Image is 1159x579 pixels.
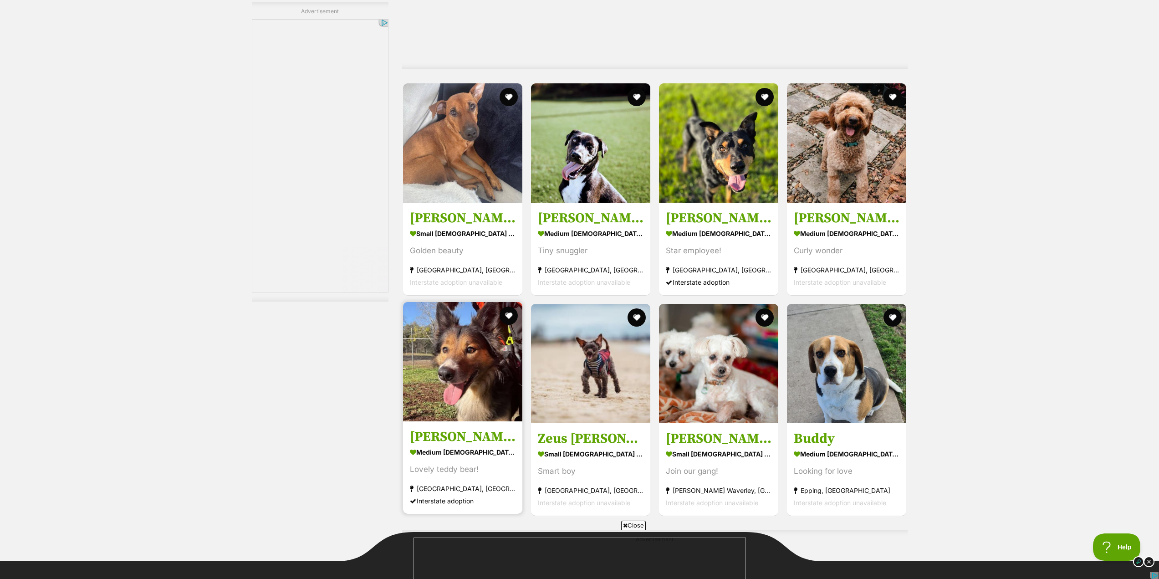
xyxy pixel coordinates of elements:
[884,88,902,106] button: favourite
[621,521,646,530] span: Close
[410,245,516,257] div: Golden beauty
[794,278,886,286] span: Interstate adoption unavailable
[659,83,778,203] img: Murray - Australian Kelpie Dog
[628,308,646,327] button: favourite
[538,210,643,227] h3: [PERSON_NAME]
[410,264,516,276] strong: [GEOGRAPHIC_DATA], [GEOGRAPHIC_DATA]
[666,227,771,240] strong: medium [DEMOGRAPHIC_DATA] Dog
[531,83,650,203] img: Toby Kumara - Bull Arab x Australian Kelpie Dog
[787,423,906,516] a: Buddy medium [DEMOGRAPHIC_DATA] Dog Looking for love Epping, [GEOGRAPHIC_DATA] Interstate adoptio...
[666,465,771,477] div: Join our gang!
[403,302,522,421] img: Gus - Australian Kelpie x Border Collie Dog
[794,465,899,477] div: Looking for love
[403,203,522,295] a: [PERSON_NAME] small [DEMOGRAPHIC_DATA] Dog Golden beauty [GEOGRAPHIC_DATA], [GEOGRAPHIC_DATA] Int...
[659,203,778,295] a: [PERSON_NAME] medium [DEMOGRAPHIC_DATA] Dog Star employee! [GEOGRAPHIC_DATA], [GEOGRAPHIC_DATA] I...
[538,264,643,276] strong: [GEOGRAPHIC_DATA], [GEOGRAPHIC_DATA]
[666,245,771,257] div: Star employee!
[538,465,643,477] div: Smart boy
[794,264,899,276] strong: [GEOGRAPHIC_DATA], [GEOGRAPHIC_DATA]
[666,264,771,276] strong: [GEOGRAPHIC_DATA], [GEOGRAPHIC_DATA]
[403,421,522,514] a: [PERSON_NAME] medium [DEMOGRAPHIC_DATA] Dog Lovely teddy bear! [GEOGRAPHIC_DATA], [GEOGRAPHIC_DAT...
[538,227,643,240] strong: medium [DEMOGRAPHIC_DATA] Dog
[500,88,518,106] button: favourite
[410,495,516,507] div: Interstate adoption
[787,304,906,423] img: Buddy - Beagle Dog
[787,203,906,295] a: [PERSON_NAME] medium [DEMOGRAPHIC_DATA] Dog Curly wonder [GEOGRAPHIC_DATA], [GEOGRAPHIC_DATA] Int...
[538,447,643,461] strong: small [DEMOGRAPHIC_DATA] Dog
[659,423,778,516] a: [PERSON_NAME] and [PERSON_NAME] small [DEMOGRAPHIC_DATA] Dog Join our gang! [PERSON_NAME] Waverle...
[531,304,650,423] img: Zeus Rivero - Poodle Dog
[659,304,778,423] img: Wally and Ollie Peggotty - Maltese Dog
[794,245,899,257] div: Curly wonder
[403,83,522,203] img: Missy Peggotty - Australian Terrier Dog
[538,484,643,497] strong: [GEOGRAPHIC_DATA], [GEOGRAPHIC_DATA]
[531,203,650,295] a: [PERSON_NAME] medium [DEMOGRAPHIC_DATA] Dog Tiny snuggler [GEOGRAPHIC_DATA], [GEOGRAPHIC_DATA] In...
[410,482,516,495] strong: [GEOGRAPHIC_DATA], [GEOGRAPHIC_DATA]
[666,447,771,461] strong: small [DEMOGRAPHIC_DATA] Dog
[1133,556,1144,567] img: info_dark.svg
[538,430,643,447] h3: Zeus [PERSON_NAME]
[531,423,650,516] a: Zeus [PERSON_NAME] small [DEMOGRAPHIC_DATA] Dog Smart boy [GEOGRAPHIC_DATA], [GEOGRAPHIC_DATA] In...
[538,499,630,507] span: Interstate adoption unavailable
[794,484,899,497] strong: Epping, [GEOGRAPHIC_DATA]
[410,210,516,227] h3: [PERSON_NAME]
[410,463,516,476] div: Lovely teddy bear!
[794,210,899,227] h3: [PERSON_NAME]
[666,484,771,497] strong: [PERSON_NAME] Waverley, [GEOGRAPHIC_DATA]
[666,430,771,447] h3: [PERSON_NAME] and [PERSON_NAME]
[538,245,643,257] div: Tiny snuggler
[252,19,388,292] iframe: Advertisement
[794,447,899,461] strong: medium [DEMOGRAPHIC_DATA] Dog
[538,278,630,286] span: Interstate adoption unavailable
[756,88,774,106] button: favourite
[410,428,516,446] h3: [PERSON_NAME]
[666,276,771,288] div: Interstate adoption
[410,278,502,286] span: Interstate adoption unavailable
[794,499,886,507] span: Interstate adoption unavailable
[756,308,774,327] button: favourite
[787,83,906,203] img: Kaspar Peggoty - Golden Retriever x Poodle Dog
[794,430,899,447] h3: Buddy
[410,446,516,459] strong: medium [DEMOGRAPHIC_DATA] Dog
[628,88,646,106] button: favourite
[500,307,518,325] button: favourite
[666,499,758,507] span: Interstate adoption unavailable
[884,308,902,327] button: favourite
[252,2,388,302] div: Advertisement
[1144,556,1154,567] img: close_dark.svg
[410,227,516,240] strong: small [DEMOGRAPHIC_DATA] Dog
[666,210,771,227] h3: [PERSON_NAME]
[794,227,899,240] strong: medium [DEMOGRAPHIC_DATA] Dog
